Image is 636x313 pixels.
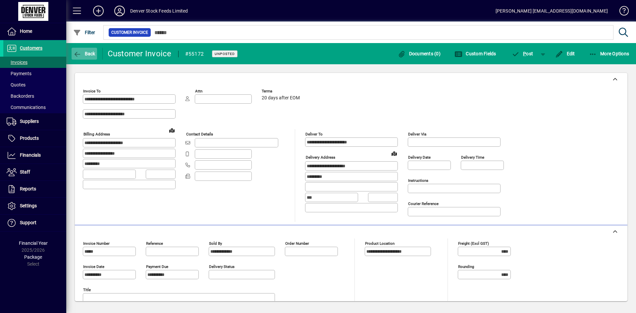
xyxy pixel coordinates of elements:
[83,287,91,292] mat-label: Title
[3,79,66,90] a: Quotes
[587,48,631,60] button: More Options
[209,241,222,246] mat-label: Sold by
[73,51,95,56] span: Back
[109,5,130,17] button: Profile
[209,264,235,269] mat-label: Delivery status
[3,198,66,214] a: Settings
[20,119,39,124] span: Suppliers
[453,48,498,60] button: Custom Fields
[20,152,41,158] span: Financials
[24,254,42,260] span: Package
[20,220,36,225] span: Support
[305,132,323,136] mat-label: Deliver To
[146,264,168,269] mat-label: Payment due
[3,57,66,68] a: Invoices
[3,181,66,197] a: Reports
[20,28,32,34] span: Home
[195,89,202,93] mat-label: Attn
[408,178,428,183] mat-label: Instructions
[262,89,301,93] span: Terms
[458,264,474,269] mat-label: Rounding
[7,60,27,65] span: Invoices
[396,48,442,60] button: Documents (0)
[554,48,577,60] button: Edit
[20,186,36,191] span: Reports
[461,155,484,160] mat-label: Delivery time
[83,264,104,269] mat-label: Invoice date
[185,49,204,59] div: #55172
[20,203,37,208] span: Settings
[589,51,629,56] span: More Options
[397,51,441,56] span: Documents (0)
[262,95,300,101] span: 20 days after EOM
[72,26,97,38] button: Filter
[454,51,496,56] span: Custom Fields
[167,125,177,135] a: View on map
[408,155,431,160] mat-label: Delivery date
[7,93,34,99] span: Backorders
[3,113,66,130] a: Suppliers
[458,241,489,246] mat-label: Freight (excl GST)
[146,241,163,246] mat-label: Reference
[20,45,42,51] span: Customers
[512,51,533,56] span: ost
[3,164,66,181] a: Staff
[3,23,66,40] a: Home
[111,29,148,36] span: Customer Invoice
[20,135,39,141] span: Products
[389,148,399,159] a: View on map
[72,48,97,60] button: Back
[3,68,66,79] a: Payments
[365,241,395,246] mat-label: Product location
[3,215,66,231] a: Support
[83,89,101,93] mat-label: Invoice To
[3,90,66,102] a: Backorders
[496,6,608,16] div: [PERSON_NAME] [EMAIL_ADDRESS][DOMAIN_NAME]
[3,102,66,113] a: Communications
[215,52,235,56] span: Unposted
[614,1,628,23] a: Knowledge Base
[523,51,526,56] span: P
[108,48,172,59] div: Customer Invoice
[19,240,48,246] span: Financial Year
[555,51,575,56] span: Edit
[7,82,26,87] span: Quotes
[130,6,188,16] div: Denver Stock Feeds Limited
[73,30,95,35] span: Filter
[66,48,103,60] app-page-header-button: Back
[7,105,46,110] span: Communications
[285,241,309,246] mat-label: Order number
[83,241,110,246] mat-label: Invoice number
[508,48,537,60] button: Post
[408,132,426,136] mat-label: Deliver via
[7,71,31,76] span: Payments
[3,147,66,164] a: Financials
[88,5,109,17] button: Add
[408,201,439,206] mat-label: Courier Reference
[3,130,66,147] a: Products
[20,169,30,175] span: Staff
